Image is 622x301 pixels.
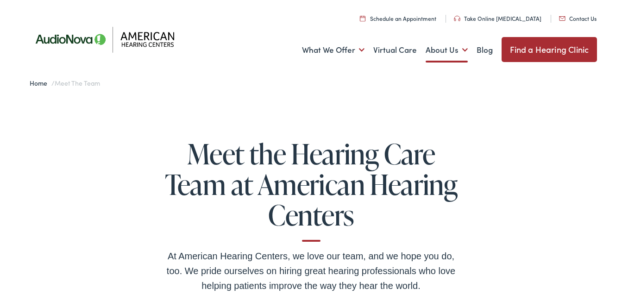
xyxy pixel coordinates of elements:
a: Blog [477,33,493,67]
div: At American Hearing Centers, we love our team, and we hope you do, too. We pride ourselves on hir... [163,249,459,293]
span: / [30,78,100,88]
a: Virtual Care [373,33,417,67]
a: Contact Us [559,14,597,22]
img: utility icon [559,16,565,21]
img: utility icon [454,16,460,21]
img: utility icon [360,15,365,21]
a: Find a Hearing Clinic [502,37,597,62]
a: What We Offer [302,33,364,67]
a: About Us [426,33,468,67]
a: Home [30,78,51,88]
a: Take Online [MEDICAL_DATA] [454,14,541,22]
span: Meet the Team [55,78,100,88]
a: Schedule an Appointment [360,14,436,22]
h1: Meet the Hearing Care Team at American Hearing Centers [163,138,459,242]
